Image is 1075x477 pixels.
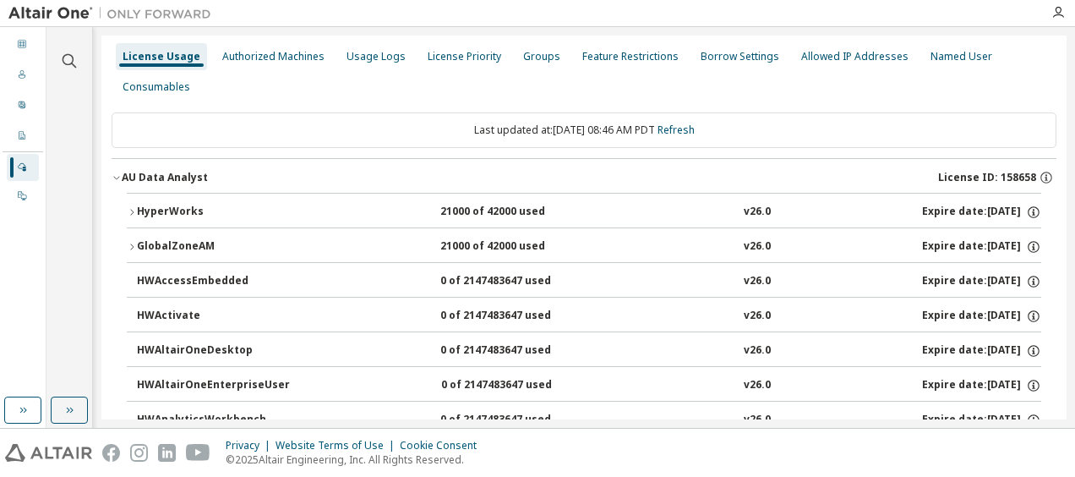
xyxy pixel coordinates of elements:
div: Expire date: [DATE] [922,205,1041,220]
p: © 2025 Altair Engineering, Inc. All Rights Reserved. [226,452,487,467]
div: License Usage [123,50,200,63]
div: HWActivate [137,309,289,324]
div: v26.0 [744,274,771,289]
div: HWAltairOneDesktop [137,343,289,359]
div: Cookie Consent [400,439,487,452]
div: Expire date: [DATE] [922,274,1041,289]
div: HyperWorks [137,205,289,220]
div: Consumables [123,80,190,94]
div: 21000 of 42000 used [440,239,592,255]
div: Last updated at: [DATE] 08:46 AM PDT [112,112,1056,148]
img: altair_logo.svg [5,444,92,462]
div: Managed [7,154,39,181]
div: License Priority [428,50,501,63]
img: Altair One [8,5,220,22]
button: HWAltairOneDesktop0 of 2147483647 usedv26.0Expire date:[DATE] [137,332,1041,370]
div: 0 of 2147483647 used [440,413,592,428]
span: License ID: 158658 [938,171,1036,184]
button: HWAnalyticsWorkbench0 of 2147483647 usedv26.0Expire date:[DATE] [137,402,1041,439]
div: Expire date: [DATE] [922,378,1041,393]
div: Company Profile [7,123,39,150]
div: HWAnalyticsWorkbench [137,413,289,428]
div: User Profile [7,92,39,119]
button: HWActivate0 of 2147483647 usedv26.0Expire date:[DATE] [137,298,1041,335]
div: 0 of 2147483647 used [441,378,593,393]
div: Groups [523,50,560,63]
div: Named User [930,50,992,63]
div: Dashboard [7,31,39,58]
div: Expire date: [DATE] [922,239,1041,255]
button: HWAccessEmbedded0 of 2147483647 usedv26.0Expire date:[DATE] [137,263,1041,300]
button: HyperWorks21000 of 42000 usedv26.0Expire date:[DATE] [127,194,1041,231]
div: On Prem [7,183,39,210]
div: Allowed IP Addresses [801,50,909,63]
div: v26.0 [744,378,771,393]
div: GlobalZoneAM [137,239,289,255]
div: 0 of 2147483647 used [440,343,592,359]
img: linkedin.svg [158,444,176,462]
div: HWAltairOneEnterpriseUser [137,378,290,393]
div: Expire date: [DATE] [922,309,1041,324]
div: 0 of 2147483647 used [440,274,592,289]
img: youtube.svg [186,444,210,462]
div: AU Data Analyst [122,171,208,184]
img: instagram.svg [130,444,148,462]
div: Borrow Settings [701,50,779,63]
a: Refresh [658,123,695,137]
div: Usage Logs [347,50,406,63]
div: 21000 of 42000 used [440,205,592,220]
img: facebook.svg [102,444,120,462]
div: Privacy [226,439,276,452]
div: Feature Restrictions [582,50,679,63]
div: v26.0 [744,205,771,220]
div: v26.0 [744,239,771,255]
button: HWAltairOneEnterpriseUser0 of 2147483647 usedv26.0Expire date:[DATE] [137,367,1041,404]
button: AU Data AnalystLicense ID: 158658 [112,159,1056,196]
div: Expire date: [DATE] [922,413,1041,428]
div: v26.0 [744,343,771,359]
button: GlobalZoneAM21000 of 42000 usedv26.0Expire date:[DATE] [127,228,1041,266]
div: Website Terms of Use [276,439,400,452]
div: Expire date: [DATE] [922,343,1041,359]
div: 0 of 2147483647 used [440,309,592,324]
div: v26.0 [744,309,771,324]
div: v26.0 [744,413,771,428]
div: HWAccessEmbedded [137,274,289,289]
div: Authorized Machines [222,50,325,63]
div: Users [7,62,39,89]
